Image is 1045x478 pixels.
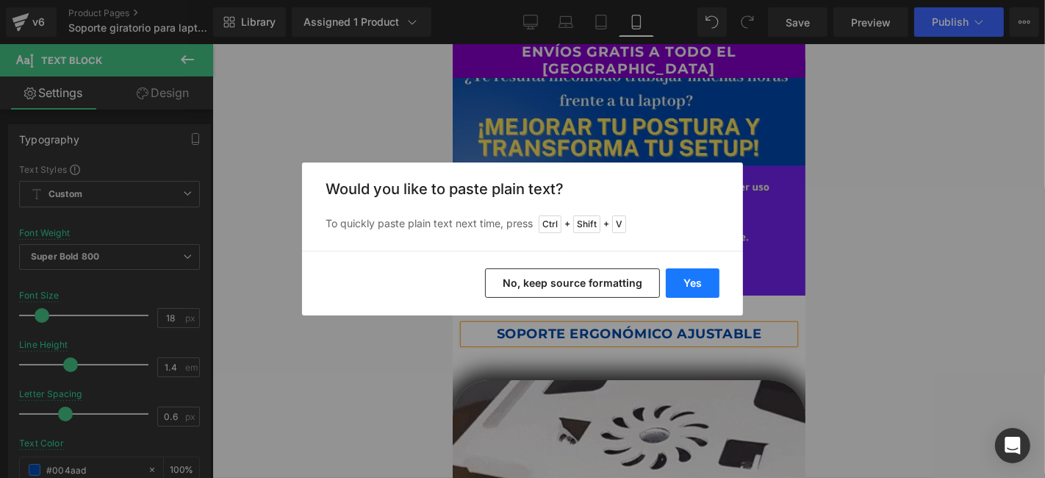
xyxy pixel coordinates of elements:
h3: Would you like to paste plain text? [326,180,719,198]
span: + [564,217,570,232]
p: To quickly paste plain text next time, press [326,215,719,233]
span: Shift [573,215,600,233]
span: + [603,217,609,232]
p: SOPORTE ERGONÓMICO AJUSTABLE [11,281,342,299]
span: V [612,215,626,233]
div: Open Intercom Messenger [995,428,1030,463]
button: No, keep source formatting [485,268,660,298]
button: Yes [666,268,719,298]
span: Ctrl [539,215,561,233]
